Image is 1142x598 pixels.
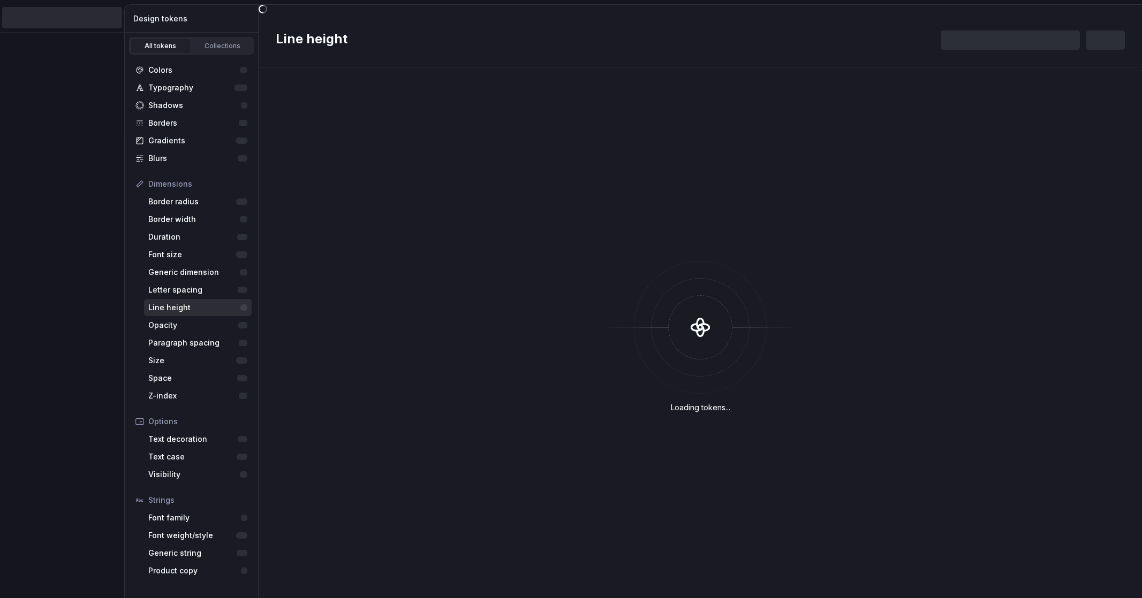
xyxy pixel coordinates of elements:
a: Opacity [144,317,252,334]
div: Gradients [148,135,236,146]
a: Duration [144,228,252,246]
div: Generic string [148,548,237,558]
div: Loading tokens... [671,402,730,413]
div: Border radius [148,196,236,207]
a: Line height [144,299,252,316]
div: Collections [196,42,249,50]
div: Font family [148,512,241,523]
a: Size [144,352,252,369]
a: Gradients [131,132,252,149]
div: Border width [148,214,240,225]
div: Text case [148,451,237,462]
a: Space [144,370,252,387]
div: Blurs [148,153,238,164]
div: Visibility [148,469,240,480]
a: Typography [131,79,252,96]
div: Shadows [148,100,241,111]
h2: Line height [276,30,347,50]
div: Z-index [148,390,239,401]
div: Generic dimension [148,267,240,278]
a: Letter spacing [144,281,252,298]
a: Z-index [144,387,252,404]
a: Font weight/style [144,527,252,544]
div: Strings [148,495,247,505]
a: Border width [144,211,252,228]
a: Paragraph spacing [144,334,252,351]
div: Line height [148,302,240,313]
div: Borders [148,118,239,128]
div: Text decoration [148,434,238,444]
a: Text case [144,448,252,465]
a: Font family [144,509,252,526]
div: Paragraph spacing [148,338,239,348]
div: Dimensions [148,179,247,189]
a: Visibility [144,466,252,483]
a: Shadows [131,97,252,114]
a: Borders [131,114,252,132]
div: Space [148,373,237,384]
a: Blurs [131,150,252,167]
div: Opacity [148,320,238,331]
div: Size [148,355,236,366]
div: Duration [148,232,237,242]
div: Product copy [148,565,241,576]
a: Generic string [144,545,252,562]
a: Border radius [144,193,252,210]
div: Font weight/style [148,530,236,541]
div: Design tokens [133,13,254,24]
div: Font size [148,249,236,260]
a: Text decoration [144,431,252,448]
div: Colors [148,65,240,75]
a: Font size [144,246,252,263]
div: Letter spacing [148,285,238,295]
div: Typography [148,82,235,93]
a: Product copy [144,562,252,579]
a: Generic dimension [144,264,252,281]
div: All tokens [134,42,187,50]
a: Colors [131,62,252,79]
div: Options [148,416,247,427]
